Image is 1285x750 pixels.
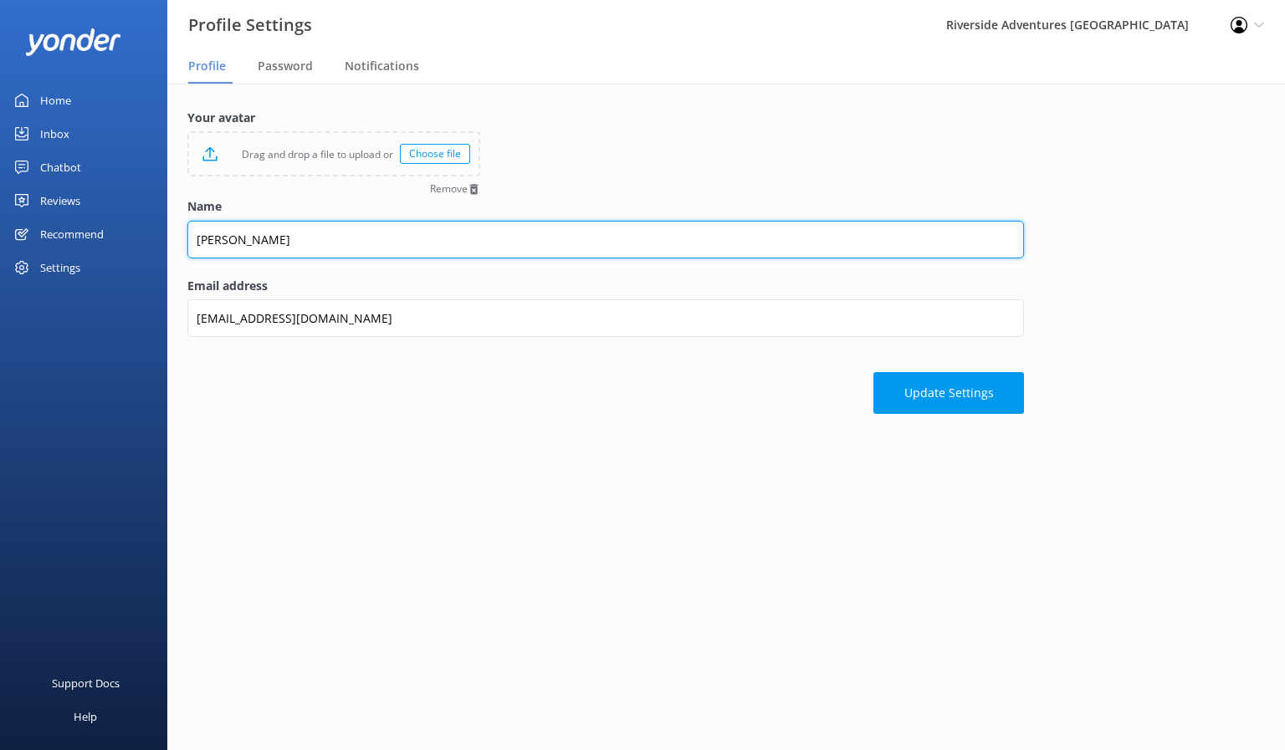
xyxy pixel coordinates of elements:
span: Password [258,58,313,74]
div: Inbox [40,117,69,151]
div: Reviews [40,184,80,217]
label: Your avatar [187,109,480,127]
button: Update Settings [873,372,1024,414]
span: Notifications [345,58,419,74]
label: Email address [187,277,1024,295]
button: Remove [430,183,480,196]
div: Chatbot [40,151,81,184]
span: Profile [188,58,226,74]
div: Help [74,700,97,733]
img: yonder-white-logo.png [25,28,121,56]
label: Name [187,197,1024,216]
span: Remove [430,184,468,194]
p: Drag and drop a file to upload or [218,146,400,162]
div: Recommend [40,217,104,251]
div: Choose file [400,144,470,164]
div: Settings [40,251,80,284]
div: Home [40,84,71,117]
h3: Profile Settings [188,12,312,38]
div: Support Docs [52,666,120,700]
